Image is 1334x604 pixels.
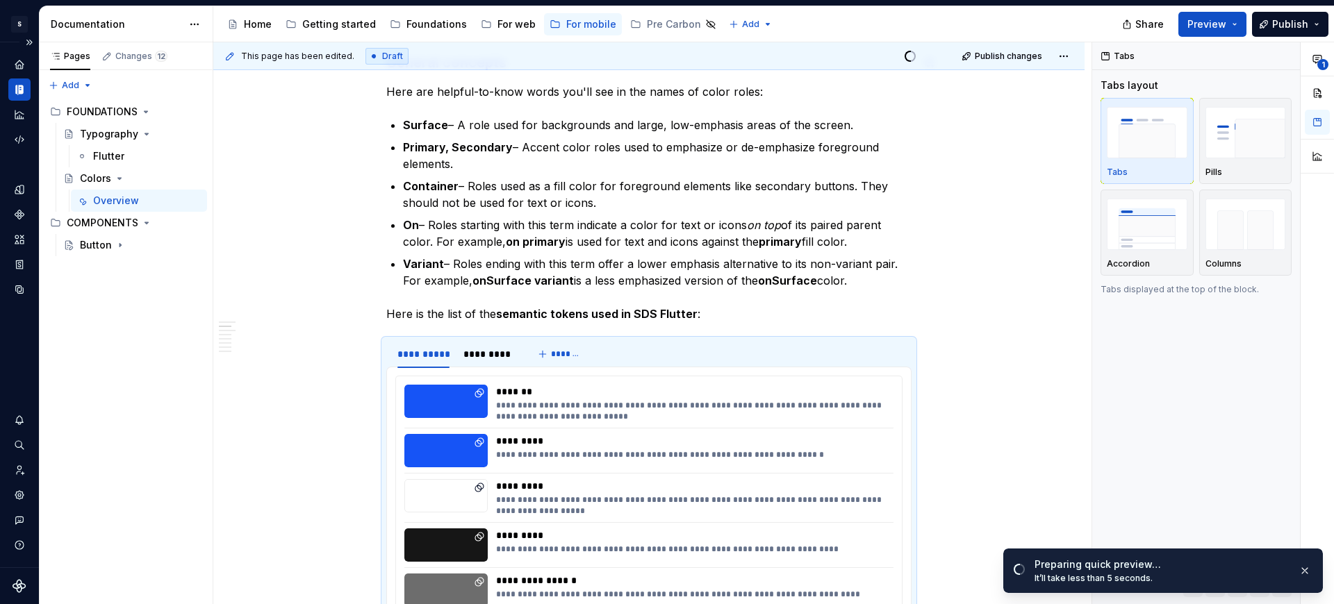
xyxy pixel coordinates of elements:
[8,459,31,481] a: Invite team
[496,307,698,321] strong: semantic tokens used in SDS Flutter
[1205,199,1286,249] img: placeholder
[51,17,182,31] div: Documentation
[62,80,79,91] span: Add
[11,16,28,33] div: S
[8,434,31,456] button: Search ⌘K
[8,53,31,76] a: Home
[1205,167,1222,178] p: Pills
[93,149,124,163] div: Flutter
[403,218,419,232] strong: On
[19,33,39,52] button: Expand sidebar
[44,101,207,256] div: Page tree
[1107,258,1150,269] p: Accordion
[1035,557,1287,571] div: Preparing quick preview…
[1101,284,1292,295] p: Tabs displayed at the top of the block.
[13,579,26,593] svg: Supernova Logo
[8,78,31,101] a: Documentation
[80,238,112,252] div: Button
[403,117,912,133] p: – A role used for backgrounds and large, low-emphasis areas of the screen.
[742,19,759,30] span: Add
[759,235,802,249] strong: primary
[71,145,207,167] a: Flutter
[725,15,777,34] button: Add
[8,278,31,301] a: Data sources
[244,17,272,31] div: Home
[222,13,277,35] a: Home
[44,101,207,123] div: FOUNDATIONS
[8,253,31,276] a: Storybook stories
[1205,107,1286,158] img: placeholder
[472,274,574,287] strong: onSurface variant
[1107,199,1187,249] img: placeholder
[8,128,31,151] div: Code automation
[403,255,912,289] p: – Roles ending with this term offer a lower emphasis alternative to its non-variant pair. For exa...
[475,13,541,35] a: For web
[403,179,459,193] strong: Container
[1199,190,1292,276] button: placeholderColumns
[1199,98,1292,184] button: placeholderPills
[241,51,354,62] span: This page has been edited.
[1035,573,1287,584] div: It’ll take less than 5 seconds.
[1252,12,1328,37] button: Publish
[8,484,31,506] div: Settings
[1107,167,1128,178] p: Tabs
[8,103,31,126] div: Analytics
[1187,17,1226,31] span: Preview
[403,257,444,271] strong: Variant
[44,76,97,95] button: Add
[3,9,36,39] button: S
[497,17,536,31] div: For web
[44,212,207,234] div: COMPONENTS
[747,218,781,232] em: on top
[758,274,817,287] strong: onSurface
[544,13,622,35] a: For mobile
[403,140,513,154] strong: Primary, Secondary
[58,234,207,256] a: Button
[957,47,1048,66] button: Publish changes
[403,178,912,211] p: – Roles used as a fill color for foreground elements like secondary buttons. They should not be u...
[403,217,912,250] p: – Roles starting with this term indicate a color for text or icons of its paired parent color. Fo...
[280,13,381,35] a: Getting started
[115,51,167,62] div: Changes
[625,13,722,35] a: Pre Carbon
[58,167,207,190] a: Colors
[50,51,90,62] div: Pages
[386,305,912,322] p: Here is the list of the :
[67,105,138,119] div: FOUNDATIONS
[71,190,207,212] a: Overview
[1101,190,1194,276] button: placeholderAccordion
[155,51,167,62] span: 12
[8,178,31,201] a: Design tokens
[93,194,139,208] div: Overview
[1205,258,1242,269] p: Columns
[8,203,31,226] a: Components
[302,17,376,31] div: Getting started
[1107,107,1187,158] img: placeholder
[975,51,1042,62] span: Publish changes
[384,13,472,35] a: Foundations
[1135,17,1164,31] span: Share
[8,228,31,251] a: Assets
[80,127,138,141] div: Typography
[1317,59,1328,70] span: 1
[506,235,566,249] strong: on primary
[8,409,31,431] button: Notifications
[1178,12,1246,37] button: Preview
[566,17,616,31] div: For mobile
[386,83,912,100] p: Here are helpful-to-know words you'll see in the names of color roles:
[8,509,31,531] button: Contact support
[67,216,138,230] div: COMPONENTS
[1272,17,1308,31] span: Publish
[647,17,701,31] div: Pre Carbon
